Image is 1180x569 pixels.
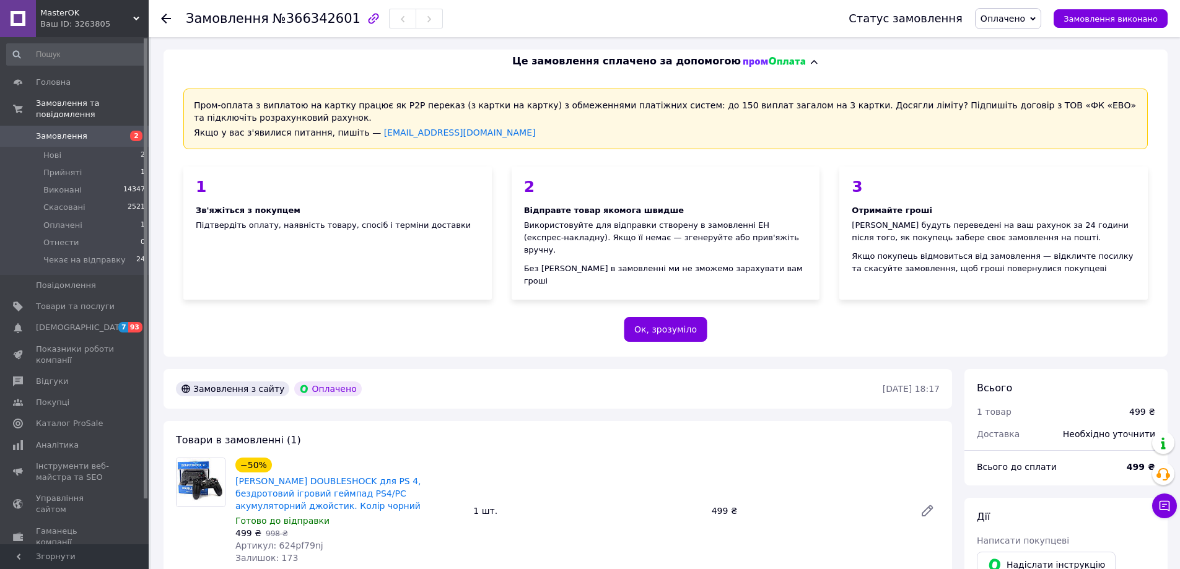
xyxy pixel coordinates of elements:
span: 2521 [128,202,145,213]
span: Замовлення виконано [1064,14,1158,24]
span: 14347 [123,185,145,196]
button: Чат з покупцем [1152,493,1177,518]
span: Гаманець компанії [36,526,115,548]
span: 499 ₴ [235,528,261,538]
span: Це замовлення сплачено за допомогою [512,54,741,69]
span: Всього [977,382,1012,394]
span: Отримайте гроші [852,206,932,215]
span: Головна [36,77,71,88]
span: Повідомлення [36,280,96,291]
span: Зв'яжіться з покупцем [196,206,300,215]
span: Покупці [36,397,69,408]
span: 998 ₴ [266,529,288,538]
span: Скасовані [43,202,85,213]
span: [DEMOGRAPHIC_DATA] [36,322,128,333]
div: −50% [235,458,272,472]
span: Замовлення [186,11,269,26]
span: Показники роботи компанії [36,344,115,366]
span: Дії [977,511,990,523]
div: Необхідно уточнити [1055,420,1163,448]
span: Прийняті [43,167,82,178]
span: 0 [141,237,145,248]
span: Аналітика [36,440,79,451]
span: Оплачено [981,14,1025,24]
span: Готово до відправки [235,516,330,526]
time: [DATE] 18:17 [883,384,940,394]
span: Залишок: 173 [235,553,298,563]
div: Використовуйте для відправки створену в замовленні ЕН (експрес-накладну). Якщо її немає — згенеру... [524,219,808,256]
button: Ок, зрозуміло [624,317,707,342]
a: Редагувати [915,498,940,523]
input: Пошук [6,43,146,66]
div: 499 ₴ [1129,406,1155,418]
span: Замовлення [36,131,87,142]
span: Відправте товар якомога швидше [524,206,684,215]
span: Оплачені [43,220,82,231]
div: 3 [852,179,1135,194]
div: [PERSON_NAME] будуть переведені на ваш рахунок за 24 години після того, як покупець забере своє з... [852,219,1135,244]
b: 499 ₴ [1127,462,1155,472]
div: Якщо покупець відмовиться від замовлення — відкличте посилку та скасуйте замовлення, щоб гроші по... [852,250,1135,275]
div: 2 [524,179,808,194]
span: 1 [141,167,145,178]
div: Без [PERSON_NAME] в замовленні ми не зможемо зарахувати вам гроші [524,263,808,287]
div: Оплачено [294,381,361,396]
span: Відгуки [36,376,68,387]
div: Якщо у вас з'явилися питання, пишіть — [194,126,1137,139]
span: №366342601 [273,11,361,26]
span: Отнести [43,237,79,248]
span: 2 [141,150,145,161]
span: 7 [118,322,128,332]
div: 499 ₴ [707,502,910,519]
span: 1 товар [977,407,1012,417]
span: 2 [130,131,142,141]
div: Підтвердіть оплату, наявність товару, спосіб і терміни доставки [183,167,492,300]
span: Каталог ProSale [36,418,103,429]
div: 1 шт. [468,502,706,519]
span: 24 [136,254,145,266]
span: Артикул: 624pf79nj [235,541,323,550]
img: Джойстик DOUBLESHOCK для PS 4, бездротовий ігровий геймпад PS4/PC акумуляторний джойстик. Колір ч... [177,458,225,506]
div: Повернутися назад [161,12,171,25]
span: MasterOK [40,7,133,19]
div: 1 [196,179,479,194]
span: Замовлення та повідомлення [36,98,149,120]
span: Виконані [43,185,82,196]
span: Інструменти веб-майстра та SEO [36,461,115,483]
span: 1 [141,220,145,231]
span: Товари та послуги [36,301,115,312]
span: Управління сайтом [36,493,115,515]
span: Написати покупцеві [977,536,1069,545]
span: Товари в замовленні (1) [176,434,301,446]
a: [EMAIL_ADDRESS][DOMAIN_NAME] [384,128,536,137]
div: Ваш ID: 3263805 [40,19,149,30]
span: 93 [128,322,142,332]
span: Доставка [977,429,1020,439]
span: Нові [43,150,61,161]
div: Статус замовлення [849,12,963,25]
div: Замовлення з сайту [176,381,289,396]
button: Замовлення виконано [1054,9,1168,28]
span: Всього до сплати [977,462,1057,472]
div: Пром-оплата з виплатою на картку працює як P2P переказ (з картки на картку) з обмеженнями платіжн... [183,89,1148,149]
a: [PERSON_NAME] DOUBLESHOCK для PS 4, бездротовий ігровий геймпад PS4/PC акумуляторний джойстик. Ко... [235,476,421,511]
span: Чекає на відправку [43,254,126,266]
